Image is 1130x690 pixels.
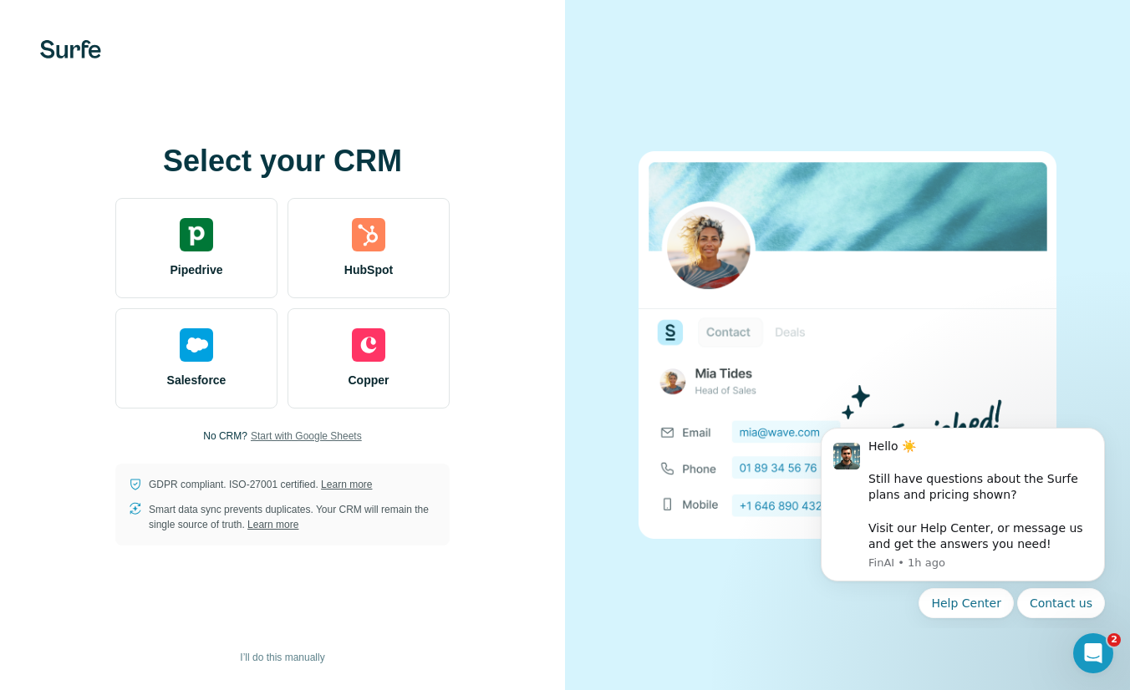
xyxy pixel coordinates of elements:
[40,40,101,58] img: Surfe's logo
[796,413,1130,628] iframe: Intercom notifications message
[352,218,385,251] img: hubspot's logo
[251,429,362,444] button: Start with Google Sheets
[180,218,213,251] img: pipedrive's logo
[247,519,298,530] a: Learn more
[639,151,1056,538] img: none image
[149,477,372,492] p: GDPR compliant. ISO-27001 certified.
[352,328,385,362] img: copper's logo
[167,372,227,388] span: Salesforce
[1107,633,1121,647] span: 2
[115,145,450,178] h1: Select your CRM
[349,372,389,388] span: Copper
[1073,633,1113,673] iframe: Intercom live chat
[228,645,336,670] button: I’ll do this manually
[203,429,247,444] p: No CRM?
[149,502,436,532] p: Smart data sync prevents duplicates. Your CRM will remain the single source of truth.
[344,261,393,278] span: HubSpot
[180,328,213,362] img: salesforce's logo
[170,261,222,278] span: Pipedrive
[240,650,324,665] span: I’ll do this manually
[321,479,372,490] a: Learn more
